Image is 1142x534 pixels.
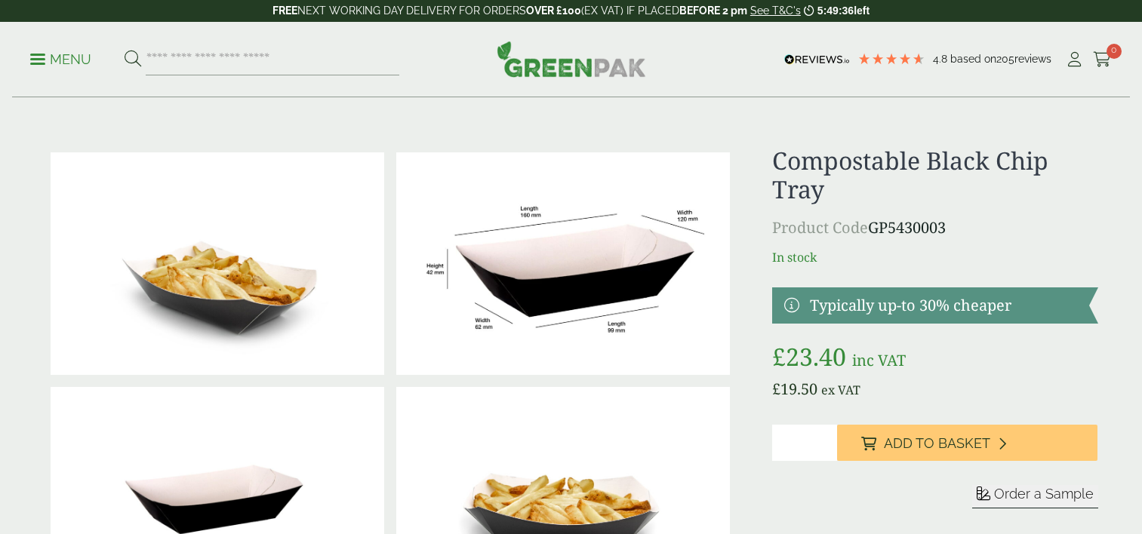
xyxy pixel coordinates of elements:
[784,54,850,65] img: REVIEWS.io
[821,382,860,398] span: ex VAT
[996,53,1014,65] span: 205
[1093,48,1112,71] a: 0
[772,379,817,399] bdi: 19.50
[1093,52,1112,67] i: Cart
[852,350,906,370] span: inc VAT
[772,340,846,373] bdi: 23.40
[30,51,91,69] p: Menu
[772,216,1097,239] p: GP5430003
[837,425,1097,461] button: Add to Basket
[396,152,730,375] img: ChipTray_black
[1107,44,1122,59] span: 0
[51,152,384,375] img: Black Chip Tray
[854,5,870,17] span: left
[1014,53,1051,65] span: reviews
[497,41,646,77] img: GreenPak Supplies
[679,5,747,17] strong: BEFORE 2 pm
[526,5,581,17] strong: OVER £100
[1065,52,1084,67] i: My Account
[772,217,868,238] span: Product Code
[933,53,950,65] span: 4.8
[772,379,780,399] span: £
[994,486,1094,502] span: Order a Sample
[772,340,786,373] span: £
[750,5,801,17] a: See T&C's
[30,51,91,66] a: Menu
[272,5,297,17] strong: FREE
[950,53,996,65] span: Based on
[884,435,990,452] span: Add to Basket
[772,146,1097,204] h1: Compostable Black Chip Tray
[772,248,1097,266] p: In stock
[857,52,925,66] div: 4.79 Stars
[972,485,1098,508] button: Order a Sample
[817,5,854,17] span: 5:49:36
